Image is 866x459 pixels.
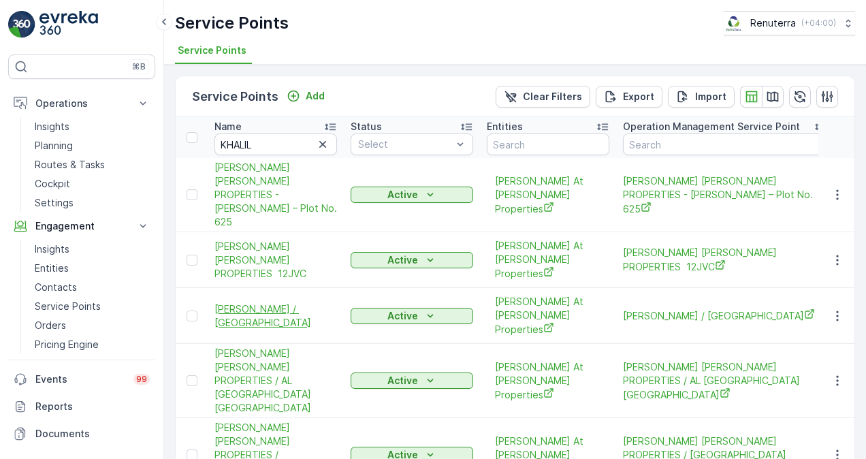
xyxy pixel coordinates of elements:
button: Renuterra(+04:00) [724,11,855,35]
img: logo [8,11,35,38]
a: Insights [29,117,155,136]
p: Active [387,309,418,323]
p: Status [351,120,382,133]
input: Search [623,133,827,155]
a: KHALIL IBRAHIM AL SAYEGH PROPERTIES - Al Hamriya – Plot No. 625 [214,161,337,229]
p: ( +04:00 ) [801,18,836,29]
a: KHALIL IBRAHIM AL SAYEGH PROPERTIES 12JVC [214,240,337,281]
a: Insights [29,240,155,259]
p: Orders [35,319,66,332]
a: KHALIL IBRAHIM AL SAYEGH PROPERTIES 12JVC [623,246,827,274]
span: [PERSON_NAME] [PERSON_NAME] PROPERTIES / AL [GEOGRAPHIC_DATA] [GEOGRAPHIC_DATA] [214,347,337,415]
button: Import [668,86,735,108]
p: Active [387,374,418,387]
p: 99 [136,374,147,385]
p: Export [623,90,654,104]
a: Documents [8,420,155,447]
input: Search [487,133,609,155]
button: Export [596,86,662,108]
p: Entities [487,120,523,133]
p: Renuterra [750,16,796,30]
div: Toggle Row Selected [187,311,197,321]
a: Contacts [29,278,155,297]
p: Service Points [35,300,101,313]
a: Khalil Ibrahim / Umm Suqeim Road Jumeirah [214,302,337,330]
p: Clear Filters [523,90,582,104]
p: Settings [35,196,74,210]
a: KHALIL IBRAHIM AL SAYEGH PROPERTIES / AL HANA BUILDING Al Hamriya [623,360,827,402]
span: [PERSON_NAME] [PERSON_NAME] PROPERTIES - [PERSON_NAME] – Plot No. 625 [214,161,337,229]
p: Pricing Engine [35,338,99,351]
button: Operations [8,90,155,117]
a: Pricing Engine [29,335,155,354]
p: Add [306,89,325,103]
div: Toggle Row Selected [187,189,197,200]
p: Cockpit [35,177,70,191]
p: Contacts [35,281,77,294]
input: Search [214,133,337,155]
p: Entities [35,262,69,275]
span: [PERSON_NAME] [PERSON_NAME] PROPERTIES 12JVC [623,246,827,274]
a: Khalil Ibrahim At Sayegh Properties [495,239,601,281]
a: Settings [29,193,155,212]
div: Toggle Row Selected [187,375,197,386]
span: [PERSON_NAME] / [GEOGRAPHIC_DATA] [214,302,337,330]
span: [PERSON_NAME] At [PERSON_NAME] Properties [495,360,601,402]
p: Engagement [35,219,128,233]
img: Screenshot_2024-07-26_at_13.33.01.png [724,16,745,31]
button: Add [281,88,330,104]
p: Planning [35,139,73,153]
p: Active [387,253,418,267]
button: Active [351,308,473,324]
span: [PERSON_NAME] [PERSON_NAME] PROPERTIES / AL [GEOGRAPHIC_DATA] [GEOGRAPHIC_DATA] [623,360,827,402]
span: [PERSON_NAME] [PERSON_NAME] PROPERTIES - [PERSON_NAME] – Plot No. 625 [623,174,827,216]
p: Events [35,373,125,386]
a: Routes & Tasks [29,155,155,174]
a: Khalil Ibrahim / Umm Suqeim Road Jumeirah [623,308,827,323]
button: Clear Filters [496,86,590,108]
p: Service Points [175,12,289,34]
p: Import [695,90,726,104]
a: Orders [29,316,155,335]
p: Operation Management Service Point [623,120,800,133]
span: [PERSON_NAME] At [PERSON_NAME] Properties [495,174,601,216]
p: Reports [35,400,150,413]
p: Service Points [192,87,278,106]
a: Khalil Ibrahim At Sayegh Properties [495,295,601,336]
p: Insights [35,242,69,256]
a: Events99 [8,366,155,393]
button: Active [351,373,473,389]
a: Planning [29,136,155,155]
img: logo_light-DOdMpM7g.png [39,11,98,38]
a: KHALIL IBRAHIM AL SAYEGH PROPERTIES / AL HANA BUILDING Al Hamriya [214,347,337,415]
a: Khalil Ibrahim At Sayegh Properties [495,174,601,216]
a: Reports [8,393,155,420]
a: Service Points [29,297,155,316]
p: Operations [35,97,128,110]
p: Routes & Tasks [35,158,105,172]
button: Engagement [8,212,155,240]
p: Documents [35,427,150,441]
span: [PERSON_NAME] / [GEOGRAPHIC_DATA] [623,308,827,323]
a: Entities [29,259,155,278]
a: Khalil Ibrahim At Sayegh Properties [495,360,601,402]
a: KHALIL IBRAHIM AL SAYEGH PROPERTIES - Al Hamriya – Plot No. 625 [623,174,827,216]
a: Cockpit [29,174,155,193]
p: Active [387,188,418,202]
p: Insights [35,120,69,133]
p: Name [214,120,242,133]
p: ⌘B [132,61,146,72]
div: Toggle Row Selected [187,255,197,266]
span: [PERSON_NAME] [PERSON_NAME] PROPERTIES 12JVC [214,240,337,281]
button: Active [351,187,473,203]
span: Service Points [178,44,246,57]
p: Select [358,138,452,151]
span: [PERSON_NAME] At [PERSON_NAME] Properties [495,239,601,281]
button: Active [351,252,473,268]
span: [PERSON_NAME] At [PERSON_NAME] Properties [495,295,601,336]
